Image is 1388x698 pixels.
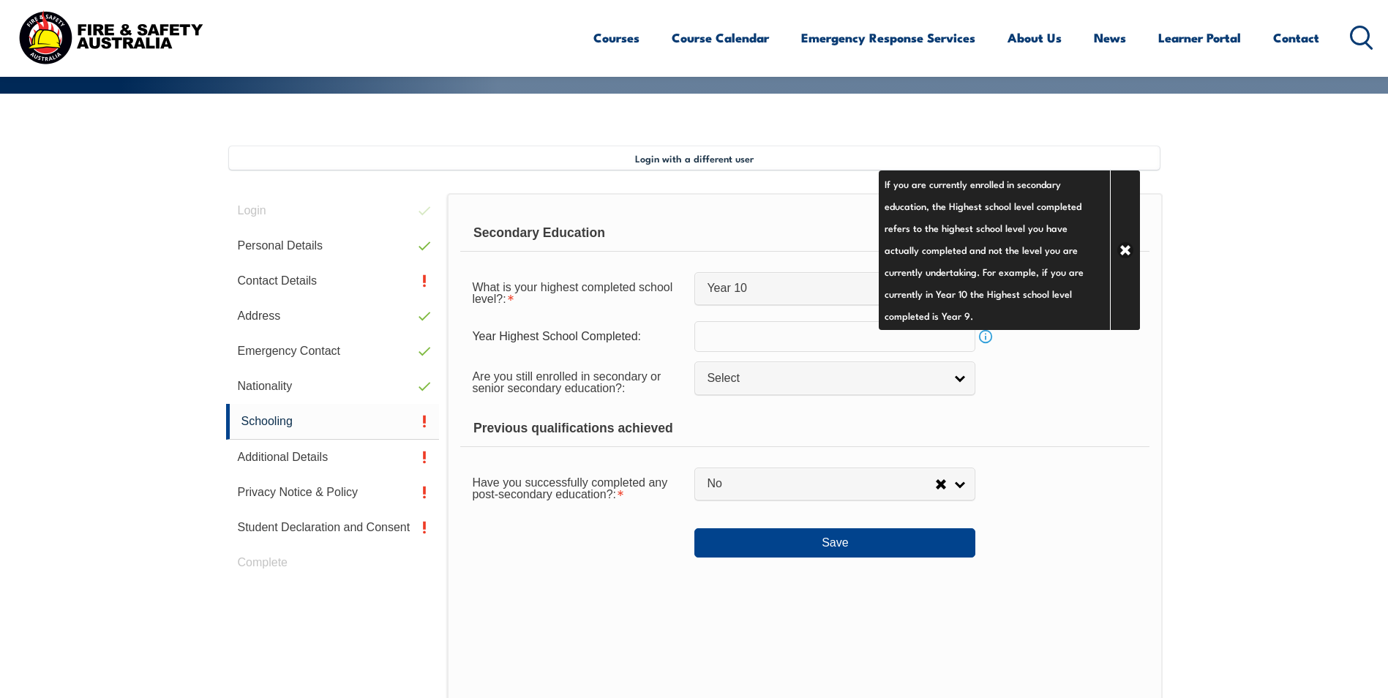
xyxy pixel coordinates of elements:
[226,334,440,369] a: Emergency Contact
[226,404,440,440] a: Schooling
[1094,18,1126,57] a: News
[460,215,1149,252] div: Secondary Education
[694,528,975,558] button: Save
[1158,18,1241,57] a: Learner Portal
[460,467,694,508] div: Have you successfully completed any post-secondary education? is required.
[593,18,639,57] a: Courses
[635,152,754,164] span: Login with a different user
[226,475,440,510] a: Privacy Notice & Policy
[226,228,440,263] a: Personal Details
[707,476,935,492] span: No
[1273,18,1319,57] a: Contact
[694,321,975,352] input: YYYY
[460,271,694,312] div: What is your highest completed school level? is required.
[672,18,769,57] a: Course Calendar
[1110,170,1140,330] a: Close
[472,476,667,500] span: Have you successfully completed any post-secondary education?:
[460,323,694,350] div: Year Highest School Completed:
[1008,18,1062,57] a: About Us
[707,371,944,386] span: Select
[460,410,1149,447] div: Previous qualifications achieved
[975,326,996,347] a: Info
[707,281,935,296] span: Year 10
[226,299,440,334] a: Address
[226,440,440,475] a: Additional Details
[472,370,661,394] span: Are you still enrolled in secondary or senior secondary education?:
[472,281,672,305] span: What is your highest completed school level?:
[801,18,975,57] a: Emergency Response Services
[226,510,440,545] a: Student Declaration and Consent
[226,369,440,404] a: Nationality
[226,263,440,299] a: Contact Details
[975,282,996,302] a: Info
